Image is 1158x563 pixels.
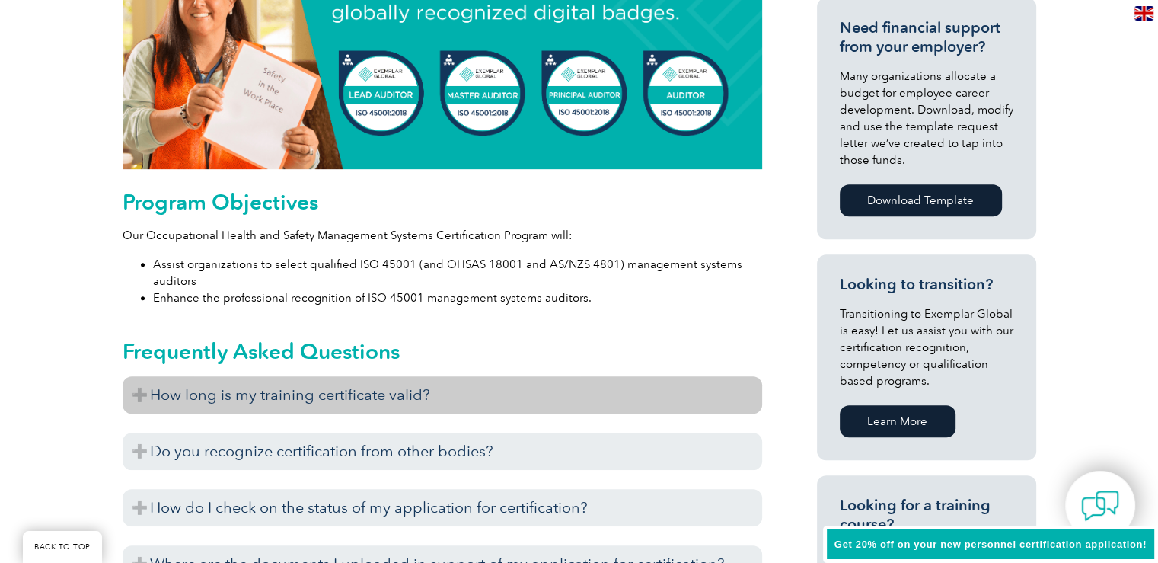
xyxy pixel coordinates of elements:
a: BACK TO TOP [23,531,102,563]
p: Many organizations allocate a budget for employee career development. Download, modify and use th... [840,68,1013,168]
li: Assist organizations to select qualified ISO 45001 (and OHSAS 18001 and AS/NZS 4801) management s... [153,256,762,289]
h3: Looking to transition? [840,275,1013,294]
h3: Looking for a training course? [840,496,1013,534]
p: Our Occupational Health and Safety Management Systems Certification Program will: [123,227,762,244]
h3: How long is my training certificate valid? [123,376,762,414]
a: Learn More [840,405,955,437]
h2: Frequently Asked Questions [123,339,762,363]
h3: Do you recognize certification from other bodies? [123,433,762,470]
a: Download Template [840,184,1002,216]
p: Transitioning to Exemplar Global is easy! Let us assist you with our certification recognition, c... [840,305,1013,389]
li: Enhance the professional recognition of ISO 45001 management systems auditors. [153,289,762,306]
h2: Program Objectives [123,190,762,214]
img: en [1134,6,1153,21]
h3: Need financial support from your employer? [840,18,1013,56]
img: contact-chat.png [1081,487,1119,525]
span: Get 20% off on your new personnel certification application! [834,539,1147,550]
h3: How do I check on the status of my application for certification? [123,489,762,526]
